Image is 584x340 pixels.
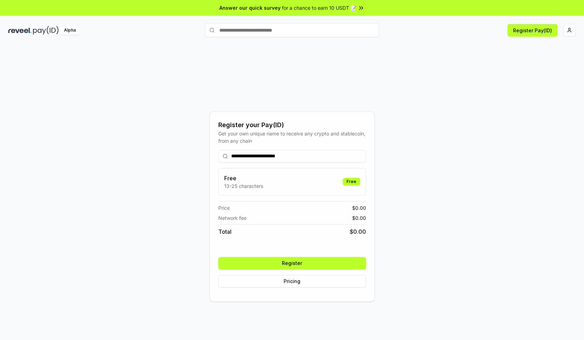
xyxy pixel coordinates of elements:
span: Price [218,204,230,212]
img: reveel_dark [8,26,32,35]
img: pay_id [33,26,59,35]
span: Total [218,227,232,236]
h3: Free [224,174,263,182]
div: Register your Pay(ID) [218,120,366,130]
span: Answer our quick survey [219,4,281,11]
span: Network fee [218,214,246,222]
button: Register [218,257,366,269]
div: Free [343,178,360,185]
button: Pricing [218,275,366,288]
span: $ 0.00 [352,214,366,222]
div: Get your own unique name to receive any crypto and stablecoin, from any chain [218,130,366,144]
span: $ 0.00 [350,227,366,236]
div: Alpha [60,26,80,35]
p: 13-25 characters [224,182,263,190]
span: $ 0.00 [352,204,366,212]
span: for a chance to earn 10 USDT 📝 [282,4,356,11]
button: Register Pay(ID) [508,24,558,36]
